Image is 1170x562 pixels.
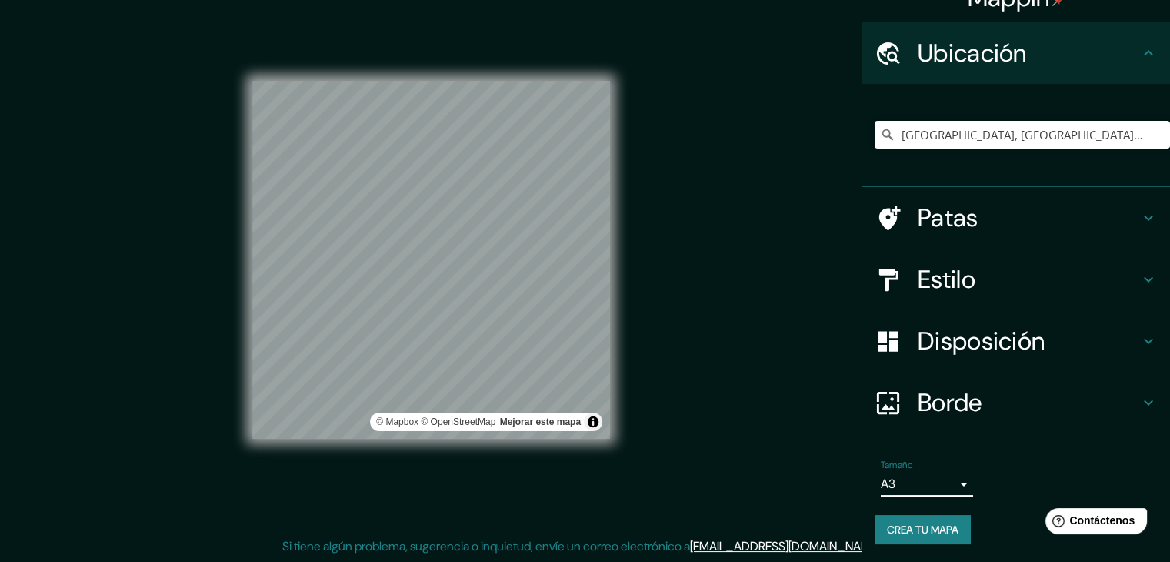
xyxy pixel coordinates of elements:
font: Mejorar este mapa [500,416,581,427]
button: Crea tu mapa [875,515,971,544]
font: Patas [918,202,978,234]
a: Map feedback [500,416,581,427]
font: A3 [881,476,895,492]
font: © OpenStreetMap [421,416,495,427]
font: © Mapbox [376,416,418,427]
canvas: Mapa [252,81,610,439]
div: Estilo [862,249,1170,310]
div: Borde [862,372,1170,433]
button: Activar o desactivar atribución [584,413,602,431]
div: Disposición [862,310,1170,372]
input: Elige tu ciudad o zona [875,121,1170,149]
iframe: Lanzador de widgets de ayuda [1033,502,1153,545]
font: Borde [918,386,982,419]
font: Estilo [918,263,975,296]
font: Disposición [918,325,1045,357]
font: Ubicación [918,37,1027,69]
div: A3 [881,472,973,497]
a: Mapa de OpenStreet [421,416,495,427]
div: Patas [862,187,1170,249]
div: Ubicación [862,22,1170,84]
font: Crea tu mapa [887,523,958,537]
font: Tamaño [881,459,912,471]
font: Si tiene algún problema, sugerencia o inquietud, envíe un correo electrónico a [282,538,690,554]
a: Mapbox [376,416,418,427]
a: [EMAIL_ADDRESS][DOMAIN_NAME] [690,538,880,554]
